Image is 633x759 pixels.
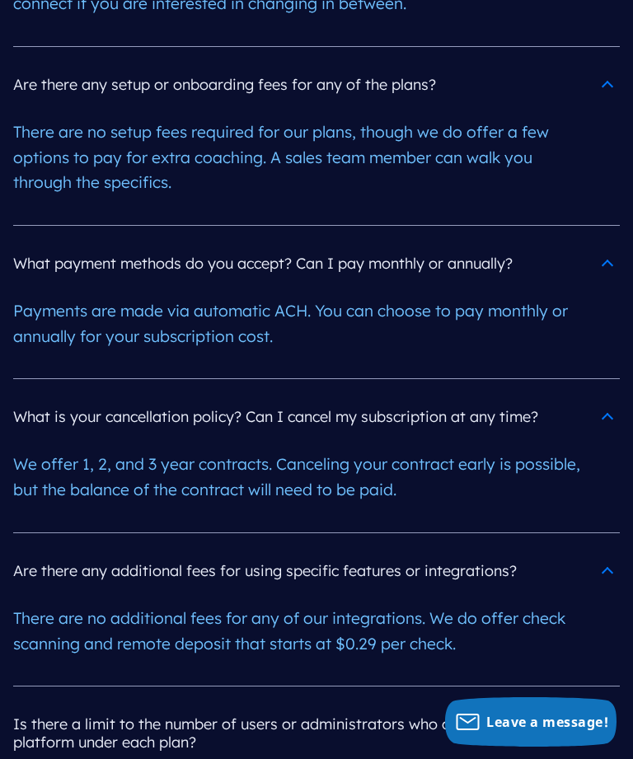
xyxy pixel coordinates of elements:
[13,438,620,515] div: We offer 1, 2, and 3 year contracts. Canceling your contract early is possible, but the balance o...
[13,550,620,593] h4: Are there any additional fees for using specific features or integrations?
[486,713,608,731] span: Leave a message!
[13,106,620,208] div: There are no setup fees required for our plans, though we do offer a few options to pay for extra...
[13,285,620,362] div: Payments are made via automatic ACH. You can choose to pay monthly or annually for your subscript...
[13,396,620,438] h4: What is your cancellation policy? Can I cancel my subscription at any time?
[13,593,620,669] div: There are no additional fees for any of our integrations. We do offer check scanning and remote d...
[445,697,617,747] button: Leave a message!
[13,63,620,106] h4: Are there any setup or onboarding fees for any of the plans?
[13,242,620,285] h4: What payment methods do you accept? Can I pay monthly or annually?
